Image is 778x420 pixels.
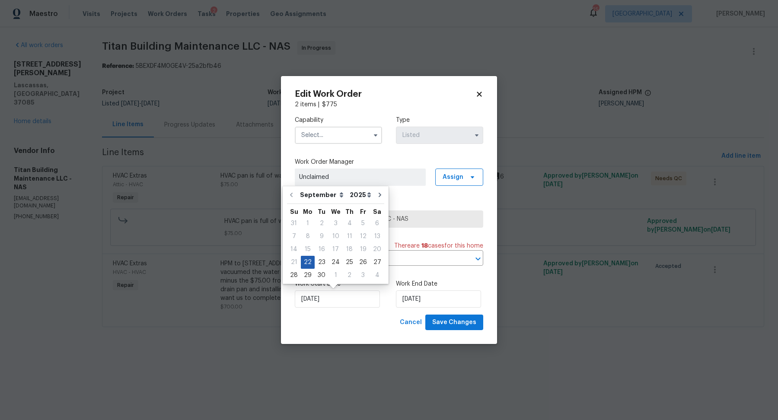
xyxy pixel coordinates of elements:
[301,269,315,281] div: 29
[328,217,343,230] div: Wed Sep 03 2025
[315,230,328,242] div: 9
[356,217,370,230] div: Fri Sep 05 2025
[373,186,386,204] button: Go to next month
[287,256,301,269] div: Sun Sep 21 2025
[370,256,384,269] div: Sat Sep 27 2025
[396,116,483,124] label: Type
[315,217,328,230] div: Tue Sep 02 2025
[400,317,422,328] span: Cancel
[302,215,476,223] span: Titan Building Maintenance LLC - NAS
[295,158,483,166] label: Work Order Manager
[356,269,370,281] div: 3
[328,217,343,229] div: 3
[328,230,343,243] div: Wed Sep 10 2025
[370,217,384,229] div: 6
[343,243,356,256] div: Thu Sep 18 2025
[356,256,370,268] div: 26
[343,256,356,268] div: 25
[328,256,343,268] div: 24
[345,209,354,215] abbr: Thursday
[356,243,370,256] div: Fri Sep 19 2025
[328,269,343,281] div: 1
[370,269,384,281] div: 4
[343,230,356,242] div: 11
[287,256,301,268] div: 21
[287,230,301,242] div: 7
[287,217,301,230] div: Sun Aug 31 2025
[348,188,373,201] select: Year
[290,209,298,215] abbr: Sunday
[370,256,384,268] div: 27
[370,130,381,140] button: Show options
[432,317,476,328] span: Save Changes
[396,290,481,308] input: M/D/YYYY
[301,230,315,243] div: Mon Sep 08 2025
[356,230,370,242] div: 12
[315,256,328,269] div: Tue Sep 23 2025
[287,217,301,229] div: 31
[295,127,382,144] input: Select...
[328,230,343,242] div: 10
[328,243,343,255] div: 17
[301,230,315,242] div: 8
[425,315,483,331] button: Save Changes
[315,256,328,268] div: 23
[301,269,315,282] div: Mon Sep 29 2025
[287,243,301,255] div: 14
[301,217,315,230] div: Mon Sep 01 2025
[356,256,370,269] div: Fri Sep 26 2025
[343,230,356,243] div: Thu Sep 11 2025
[315,243,328,256] div: Tue Sep 16 2025
[343,217,356,229] div: 4
[287,269,301,281] div: 28
[343,243,356,255] div: 18
[301,243,315,256] div: Mon Sep 15 2025
[370,269,384,282] div: Sat Oct 04 2025
[343,217,356,230] div: Thu Sep 04 2025
[315,217,328,229] div: 2
[322,102,337,108] span: $ 775
[443,173,463,181] span: Assign
[287,243,301,256] div: Sun Sep 14 2025
[315,269,328,281] div: 30
[301,217,315,229] div: 1
[315,230,328,243] div: Tue Sep 09 2025
[360,209,366,215] abbr: Friday
[370,230,384,242] div: 13
[356,217,370,229] div: 5
[287,269,301,282] div: Sun Sep 28 2025
[328,269,343,282] div: Wed Oct 01 2025
[295,116,382,124] label: Capability
[343,269,356,282] div: Thu Oct 02 2025
[315,269,328,282] div: Tue Sep 30 2025
[328,243,343,256] div: Wed Sep 17 2025
[301,243,315,255] div: 15
[295,200,483,208] label: Trade Partner
[328,256,343,269] div: Wed Sep 24 2025
[370,243,384,255] div: 20
[295,90,475,99] h2: Edit Work Order
[421,243,428,249] span: 18
[343,256,356,269] div: Thu Sep 25 2025
[303,209,312,215] abbr: Monday
[331,209,341,215] abbr: Wednesday
[356,243,370,255] div: 19
[472,130,482,140] button: Show options
[396,280,483,288] label: Work End Date
[370,217,384,230] div: Sat Sep 06 2025
[301,256,315,268] div: 22
[394,242,483,250] span: There are case s for this home
[343,269,356,281] div: 2
[298,188,348,201] select: Month
[301,256,315,269] div: Mon Sep 22 2025
[315,243,328,255] div: 16
[370,243,384,256] div: Sat Sep 20 2025
[370,230,384,243] div: Sat Sep 13 2025
[295,290,380,308] input: M/D/YYYY
[295,100,483,109] div: 2 items |
[356,230,370,243] div: Fri Sep 12 2025
[287,230,301,243] div: Sun Sep 07 2025
[299,173,421,181] span: Unclaimed
[373,209,381,215] abbr: Saturday
[356,269,370,282] div: Fri Oct 03 2025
